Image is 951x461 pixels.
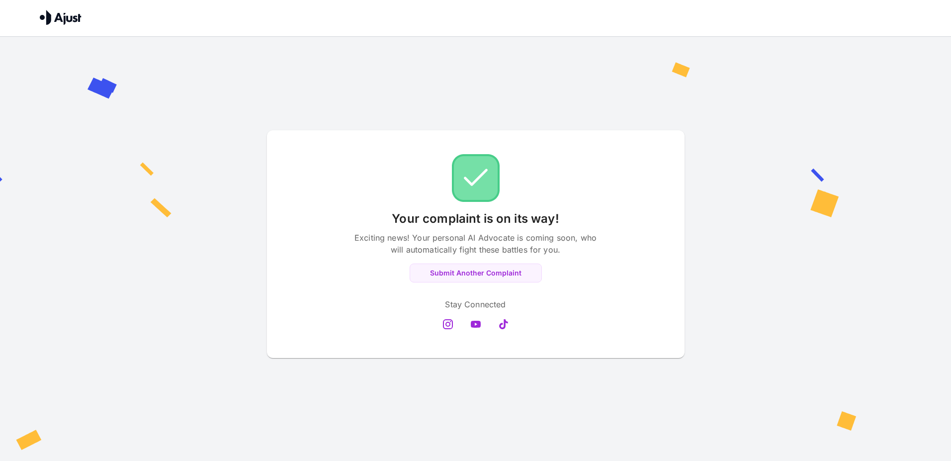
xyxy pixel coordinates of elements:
[351,232,600,256] p: Exciting news! Your personal AI Advocate is coming soon, who will automatically fight these battl...
[40,10,82,25] img: Ajust
[392,210,559,228] p: Your complaint is on its way!
[410,264,542,283] button: Submit Another Complaint
[452,154,500,202] img: Check!
[445,298,506,310] p: Stay Connected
